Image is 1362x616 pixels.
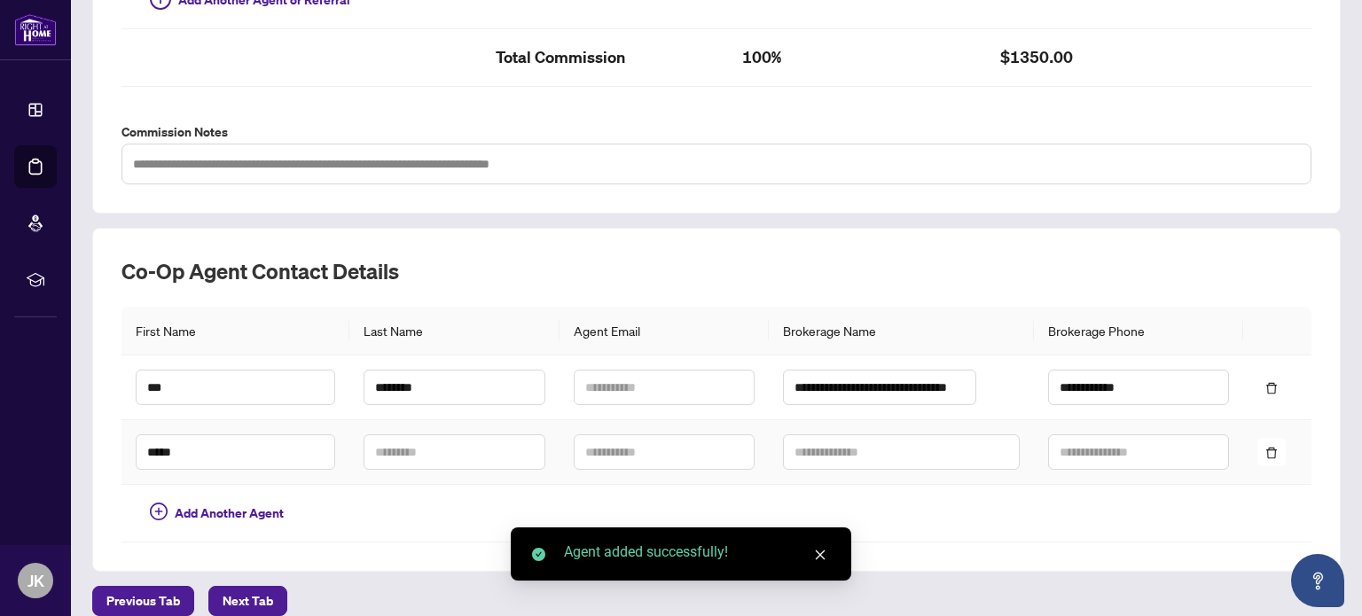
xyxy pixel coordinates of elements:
a: Close [810,545,830,565]
span: delete [1265,447,1278,459]
button: Add Another Agent [136,499,298,527]
h2: $1350.00 [1000,43,1217,72]
button: Open asap [1291,554,1344,607]
div: Agent added successfully! [564,542,830,563]
span: close [814,549,826,561]
th: Last Name [349,307,560,355]
h2: 100% [742,43,972,72]
th: Brokerage Phone [1034,307,1244,355]
span: plus-circle [150,503,168,520]
th: Brokerage Name [769,307,1034,355]
th: First Name [121,307,349,355]
span: Next Tab [223,587,273,615]
h2: Total Commission [496,43,713,72]
span: Previous Tab [106,587,180,615]
span: check-circle [532,548,545,561]
span: Add Another Agent [175,503,284,523]
h2: Co-op Agent Contact Details [121,257,1311,285]
label: Commission Notes [121,122,1311,142]
span: delete [1265,382,1278,394]
th: Agent Email [560,307,770,355]
img: logo [14,13,57,46]
button: Previous Tab [92,586,194,616]
span: JK [27,568,44,593]
button: Next Tab [208,586,287,616]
